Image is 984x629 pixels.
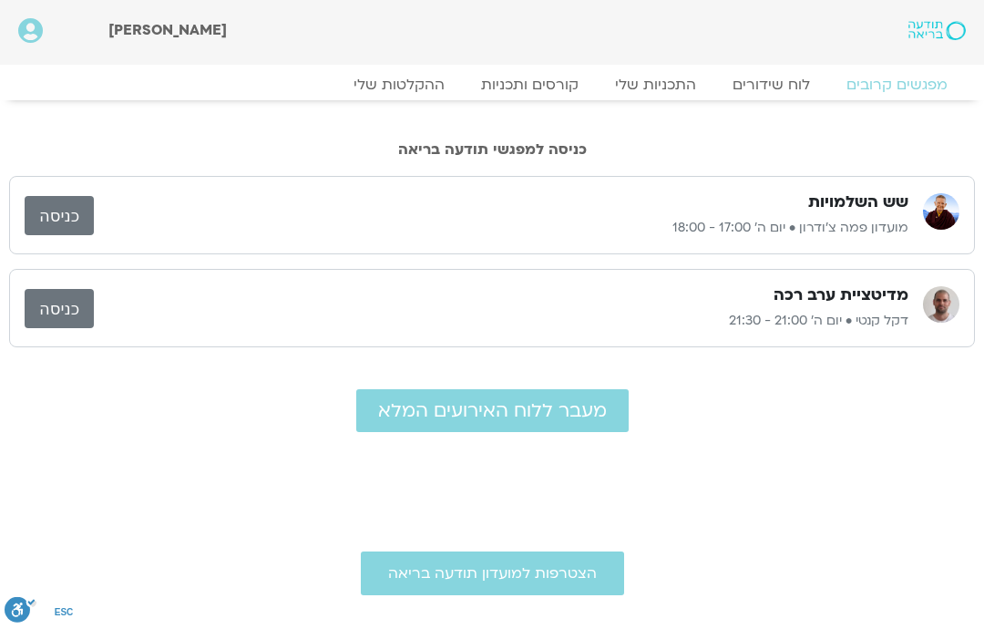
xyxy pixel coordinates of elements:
a: כניסה [25,289,94,328]
h3: שש השלמויות [808,191,908,213]
a: מפגשים קרובים [828,76,966,94]
a: לוח שידורים [714,76,828,94]
p: דקל קנטי • יום ה׳ 21:00 - 21:30 [94,310,908,332]
img: דקל קנטי [923,286,959,323]
span: הצטרפות למועדון תודעה בריאה [388,565,597,582]
a: מעבר ללוח האירועים המלא [356,389,629,432]
a: הצטרפות למועדון תודעה בריאה [361,552,624,595]
h2: כניסה למפגשי תודעה בריאה [9,141,975,158]
p: מועדון פמה צ'ודרון • יום ה׳ 17:00 - 18:00 [94,217,908,239]
img: מועדון פמה צ'ודרון [923,193,959,230]
h3: מדיטציית ערב רכה [774,284,908,306]
a: קורסים ותכניות [463,76,597,94]
span: [PERSON_NAME] [108,20,227,40]
a: ההקלטות שלי [335,76,463,94]
nav: Menu [18,76,966,94]
span: מעבר ללוח האירועים המלא [378,400,607,421]
a: כניסה [25,196,94,235]
a: התכניות שלי [597,76,714,94]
